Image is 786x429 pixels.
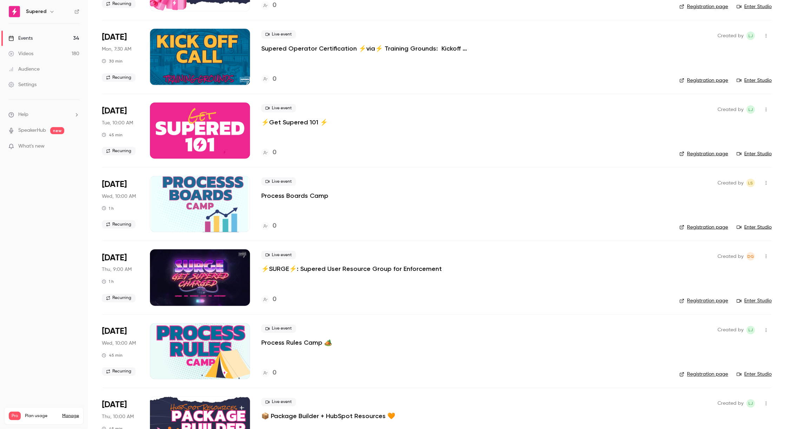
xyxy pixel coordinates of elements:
[273,369,276,378] h4: 0
[261,412,395,421] a: 📦 Package Builder + HubSpot Resources 🧡
[102,294,136,303] span: Recurring
[102,340,136,347] span: Wed, 10:00 AM
[273,1,276,10] h4: 0
[737,77,772,84] a: Enter Studio
[273,295,276,305] h4: 0
[102,220,136,229] span: Recurring
[718,179,744,187] span: Created by
[50,127,64,134] span: new
[9,412,21,420] span: Pro
[102,73,136,82] span: Recurring
[71,143,79,150] iframe: Noticeable Trigger
[718,252,744,261] span: Created by
[102,119,133,126] span: Tue, 10:00 AM
[273,148,276,157] h4: 0
[8,81,37,88] div: Settings
[261,1,276,10] a: 0
[680,224,728,231] a: Registration page
[102,326,127,337] span: [DATE]
[102,206,114,211] div: 1 h
[273,74,276,84] h4: 0
[25,413,58,419] span: Plan usage
[102,368,136,376] span: Recurring
[102,323,139,379] div: Nov 5 Wed, 12:00 PM (America/New York)
[680,150,728,157] a: Registration page
[102,249,139,306] div: Oct 30 Thu, 11:00 AM (America/New York)
[261,251,296,259] span: Live event
[102,32,127,43] span: [DATE]
[261,30,296,39] span: Live event
[102,279,114,285] div: 1 h
[261,104,296,112] span: Live event
[8,50,33,57] div: Videos
[747,105,755,114] span: Lindsay John
[748,179,753,187] span: LS
[261,325,296,333] span: Live event
[273,221,276,231] h4: 0
[102,266,132,273] span: Thu, 9:00 AM
[747,179,755,187] span: Lindsey Smith
[680,3,728,10] a: Registration page
[261,398,296,407] span: Live event
[102,414,134,421] span: Thu, 10:00 AM
[748,252,754,261] span: DG
[749,105,753,114] span: LJ
[102,103,139,159] div: Oct 28 Tue, 12:00 PM (America/New York)
[102,179,127,190] span: [DATE]
[261,221,276,231] a: 0
[261,295,276,305] a: 0
[102,132,123,138] div: 45 min
[261,44,472,53] a: Supered Operator Certification ⚡️via⚡️ Training Grounds: Kickoff Call
[102,46,131,53] span: Mon, 7:30 AM
[747,326,755,334] span: Lindsay John
[747,399,755,408] span: Lindsay John
[749,399,753,408] span: LJ
[749,32,753,40] span: LJ
[737,224,772,231] a: Enter Studio
[102,399,127,411] span: [DATE]
[261,118,328,126] a: ⚡️Get Supered 101 ⚡️
[102,29,139,85] div: Oct 27 Mon, 9:30 AM (America/New York)
[102,147,136,155] span: Recurring
[737,150,772,157] a: Enter Studio
[680,77,728,84] a: Registration page
[261,369,276,378] a: 0
[718,326,744,334] span: Created by
[102,176,139,232] div: Oct 29 Wed, 10:00 AM (America/Denver)
[261,191,328,200] a: Process Boards Camp
[718,105,744,114] span: Created by
[102,252,127,264] span: [DATE]
[18,143,45,150] span: What's new
[718,399,744,408] span: Created by
[102,105,127,117] span: [DATE]
[102,193,136,200] span: Wed, 10:00 AM
[8,35,33,42] div: Events
[737,371,772,378] a: Enter Studio
[261,265,442,273] a: ⚡️SURGE⚡️: Supered User Resource Group for Enforcement
[18,111,28,118] span: Help
[737,298,772,305] a: Enter Studio
[8,66,40,73] div: Audience
[26,8,46,15] h6: Supered
[261,339,332,347] a: Process Rules Camp 🏕️
[102,353,123,358] div: 45 min
[747,252,755,261] span: D'Ana Guiloff
[747,32,755,40] span: Lindsay John
[8,111,79,118] li: help-dropdown-opener
[102,58,123,64] div: 30 min
[737,3,772,10] a: Enter Studio
[680,371,728,378] a: Registration page
[261,177,296,186] span: Live event
[9,6,20,17] img: Supered
[261,148,276,157] a: 0
[680,298,728,305] a: Registration page
[62,413,79,419] a: Manage
[749,326,753,334] span: LJ
[18,127,46,134] a: SpeakerHub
